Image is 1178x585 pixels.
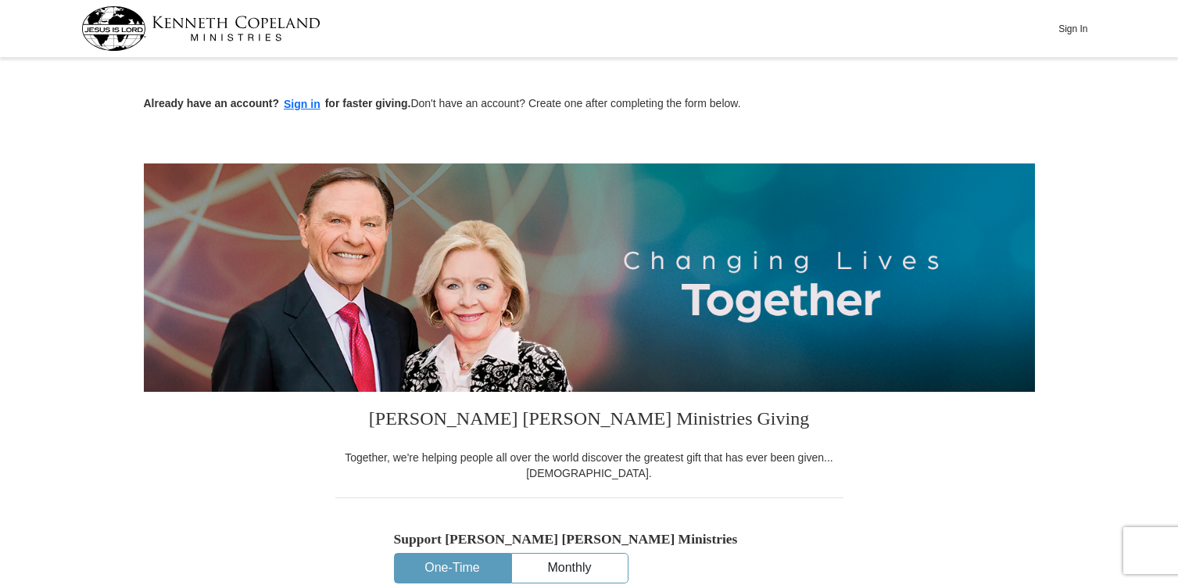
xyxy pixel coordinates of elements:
img: kcm-header-logo.svg [81,6,320,51]
strong: Already have an account? for faster giving. [144,97,411,109]
h5: Support [PERSON_NAME] [PERSON_NAME] Ministries [394,531,785,547]
div: Together, we're helping people all over the world discover the greatest gift that has ever been g... [335,450,843,481]
button: Sign In [1050,16,1097,41]
button: Sign in [279,95,325,113]
h3: [PERSON_NAME] [PERSON_NAME] Ministries Giving [335,392,843,450]
p: Don't have an account? Create one after completing the form below. [144,95,1035,113]
button: One-Time [395,554,510,583]
button: Monthly [512,554,628,583]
